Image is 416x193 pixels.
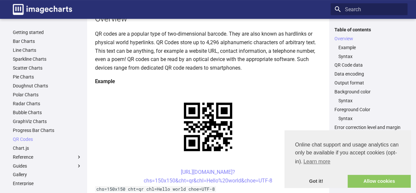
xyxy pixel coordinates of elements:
h2: Overview [95,13,321,24]
a: dismiss cookie message [284,175,348,188]
a: Gallery [13,172,82,177]
a: Line Charts [13,47,82,53]
a: Chart.js [13,145,82,151]
div: cookieconsent [284,130,411,188]
span: Online chat support and usage analytics can only be available if you accept cookies (opt-in). [295,141,400,167]
a: Getting started [13,29,82,35]
a: QR Codes [13,136,82,142]
a: Example [338,45,404,50]
p: QR codes are a popular type of two-dimensional barcode. They are also known as hardlinks or physi... [95,30,321,72]
a: Output format [334,80,404,86]
a: Foreground Color [334,107,404,113]
a: Bubble Charts [13,110,82,115]
img: logo [13,4,72,15]
a: learn more about cookies [302,157,331,167]
nav: Overview [334,45,404,59]
a: QR Code data [334,62,404,68]
a: Syntax [338,98,404,104]
h4: Example [95,77,321,86]
label: Guides [13,163,82,169]
a: Scatter Charts [13,65,82,71]
a: Background color [334,89,404,95]
a: allow cookies [348,175,411,188]
a: Error correction level and margin [334,124,404,130]
a: Enterprise [13,180,82,186]
a: Radar Charts [13,101,82,107]
code: chs=150x150 cht=qr chl=Hello world choe=UTF-8 [95,186,216,192]
a: Progress Bar Charts [13,127,82,133]
a: Syntax [338,53,404,59]
a: Overview [334,36,404,42]
a: Polar Charts [13,92,82,98]
nav: Table of contents [330,27,407,131]
input: Search [330,3,407,15]
a: Pie Charts [13,74,82,80]
a: [URL][DOMAIN_NAME]?chs=150x150&cht=qr&chl=Hello%20world&choe=UTF-8 [144,169,272,184]
nav: Foreground Color [334,115,404,121]
a: Data encoding [334,71,404,77]
img: chart [172,91,244,163]
label: Table of contents [330,27,407,33]
a: Sparkline Charts [13,56,82,62]
a: GraphViz Charts [13,118,82,124]
a: Bar Charts [13,38,82,44]
label: Reference [13,154,82,160]
nav: Background color [334,98,404,104]
a: Syntax [338,115,404,121]
a: Image-Charts documentation [10,1,75,17]
a: Doughnut Charts [13,83,82,89]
